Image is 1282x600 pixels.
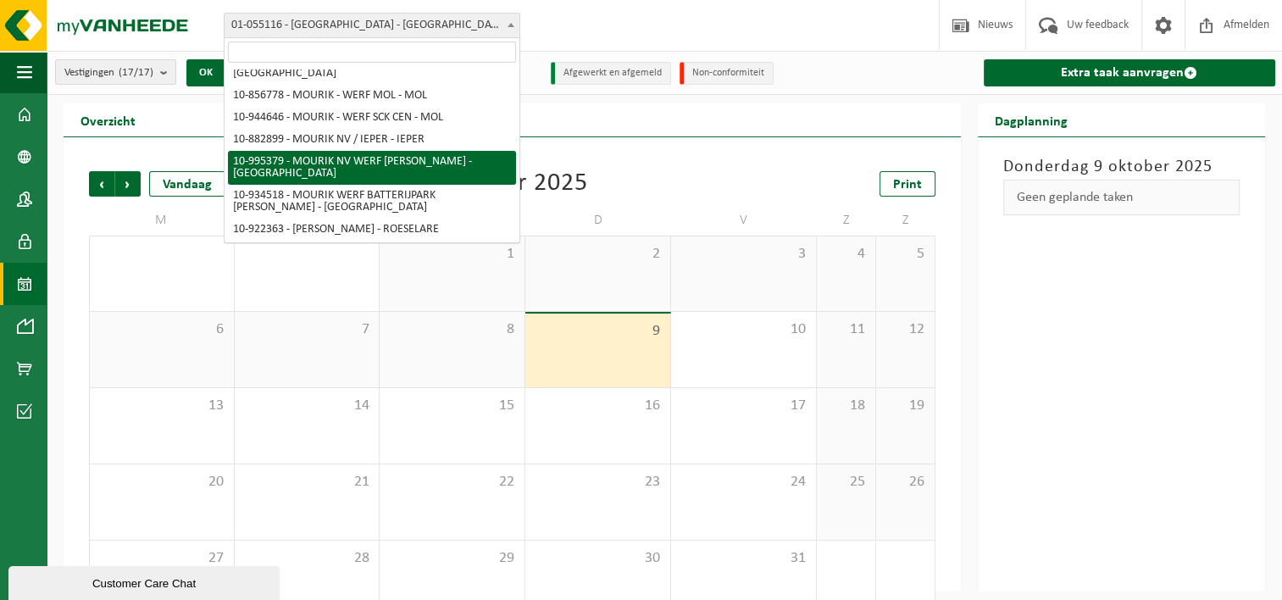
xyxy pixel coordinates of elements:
span: 10 [680,320,807,339]
td: Z [817,205,876,236]
li: 10-882899 - MOURIK NV / IEPER - IEPER [228,129,516,151]
button: Vestigingen(17/17) [55,59,176,85]
li: 10-922363 - [PERSON_NAME] - ROESELARE [228,219,516,241]
span: 01-055116 - MOURIK - ANTWERPEN [224,13,520,38]
span: Volgende [115,171,141,197]
span: 18 [825,397,867,415]
h2: Dagplanning [978,103,1085,136]
span: 26 [885,473,926,492]
td: Z [876,205,935,236]
span: 6 [98,320,225,339]
h2: Overzicht [64,103,153,136]
span: 22 [388,473,516,492]
li: 10-856778 - MOURIK - WERF MOL - MOL [228,85,516,107]
div: Geen geplande taken [1003,180,1240,215]
span: 28 [243,549,371,568]
li: Non-conformiteit [680,62,774,85]
span: 21 [243,473,371,492]
span: 15 [388,397,516,415]
iframe: chat widget [8,563,283,600]
li: Afgewerkt en afgemeld [551,62,671,85]
span: 29 [388,549,516,568]
div: Vandaag [149,171,225,197]
span: 30 [534,549,662,568]
span: 16 [534,397,662,415]
span: 25 [825,473,867,492]
a: Extra taak aanvragen [984,59,1276,86]
span: 24 [680,473,807,492]
button: OK [186,59,225,86]
span: 2 [534,245,662,264]
span: 1 [388,245,516,264]
td: V [671,205,817,236]
span: 19 [885,397,926,415]
span: 5 [885,245,926,264]
span: 7 [243,320,371,339]
span: 4 [825,245,867,264]
span: 8 [388,320,516,339]
span: Print [893,178,922,192]
span: 27 [98,549,225,568]
span: Vorige [89,171,114,197]
li: 10-995379 - MOURIK NV WERF [PERSON_NAME] - [GEOGRAPHIC_DATA] [228,151,516,185]
li: 10-934518 - MOURIK WERF BATTERIJPARK [PERSON_NAME] - [GEOGRAPHIC_DATA] [228,185,516,219]
li: 10-944646 - MOURIK - WERF SCK CEN - MOL [228,107,516,129]
span: Vestigingen [64,60,153,86]
span: 01-055116 - MOURIK - ANTWERPEN [225,14,519,37]
span: 12 [885,320,926,339]
span: 17 [680,397,807,415]
h3: Donderdag 9 oktober 2025 [1003,154,1240,180]
span: 9 [534,322,662,341]
td: M [89,205,235,236]
span: 13 [98,397,225,415]
span: 11 [825,320,867,339]
span: 3 [680,245,807,264]
span: 14 [243,397,371,415]
td: D [525,205,671,236]
count: (17/17) [119,67,153,78]
a: Print [880,171,935,197]
span: 31 [680,549,807,568]
span: 20 [98,473,225,492]
span: 23 [534,473,662,492]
